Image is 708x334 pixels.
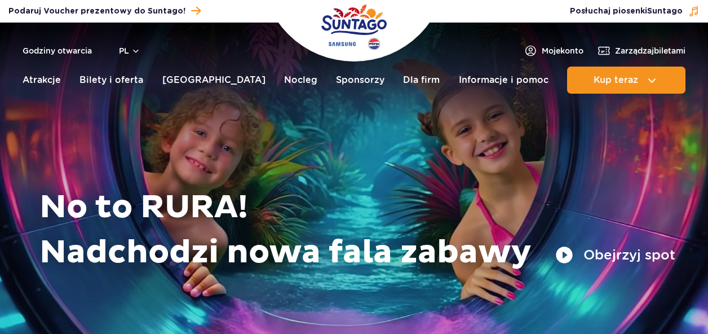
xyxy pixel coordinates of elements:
button: Kup teraz [567,67,685,94]
a: Godziny otwarcia [23,45,92,56]
span: Posłuchaj piosenki [570,6,683,17]
a: [GEOGRAPHIC_DATA] [162,67,265,94]
a: Dla firm [403,67,440,94]
a: Sponsorzy [336,67,384,94]
button: pl [119,45,140,56]
button: Obejrzyj spot [555,246,675,264]
span: Podaruj Voucher prezentowy do Suntago! [8,6,185,17]
a: Zarządzajbiletami [597,44,685,58]
span: Moje konto [542,45,583,56]
span: Zarządzaj biletami [615,45,685,56]
a: Mojekonto [524,44,583,58]
span: Suntago [647,7,683,15]
span: Kup teraz [594,75,638,85]
button: Posłuchaj piosenkiSuntago [570,6,700,17]
a: Podaruj Voucher prezentowy do Suntago! [8,3,201,19]
h1: No to RURA! Nadchodzi nowa fala zabawy [39,185,675,275]
a: Atrakcje [23,67,61,94]
a: Nocleg [284,67,317,94]
a: Bilety i oferta [79,67,143,94]
a: Informacje i pomoc [459,67,548,94]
